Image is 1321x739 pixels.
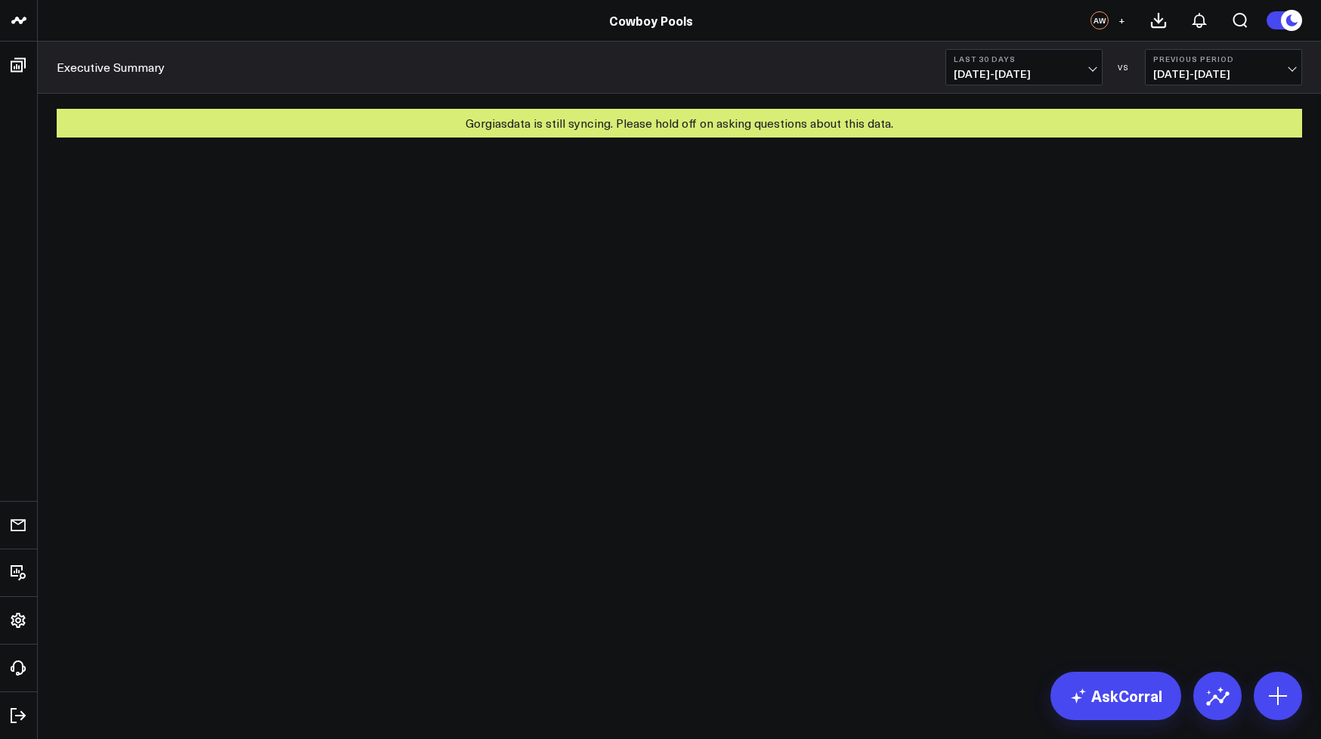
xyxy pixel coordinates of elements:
[609,12,693,29] a: Cowboy Pools
[1153,54,1294,63] b: Previous Period
[1118,15,1125,26] span: +
[945,49,1103,85] button: Last 30 Days[DATE]-[DATE]
[1153,68,1294,80] span: [DATE] - [DATE]
[954,68,1094,80] span: [DATE] - [DATE]
[1145,49,1302,85] button: Previous Period[DATE]-[DATE]
[954,54,1094,63] b: Last 30 Days
[1050,672,1181,720] a: AskCorral
[57,59,165,76] a: Executive Summary
[57,109,1302,138] div: Gorgias data is still syncing. Please hold off on asking questions about this data.
[1110,63,1137,72] div: VS
[1091,11,1109,29] div: AW
[1112,11,1131,29] button: +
